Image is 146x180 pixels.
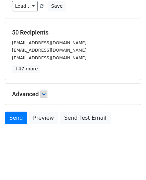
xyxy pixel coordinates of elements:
button: Save [48,1,65,11]
a: Preview [29,112,58,124]
small: [EMAIL_ADDRESS][DOMAIN_NAME] [12,55,87,60]
a: Send Test Email [60,112,111,124]
h5: 50 Recipients [12,29,134,36]
small: [EMAIL_ADDRESS][DOMAIN_NAME] [12,40,87,45]
a: Send [5,112,27,124]
iframe: Chat Widget [113,148,146,180]
a: Load... [12,1,38,11]
h5: Advanced [12,91,134,98]
small: [EMAIL_ADDRESS][DOMAIN_NAME] [12,48,87,53]
a: +47 more [12,65,40,73]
